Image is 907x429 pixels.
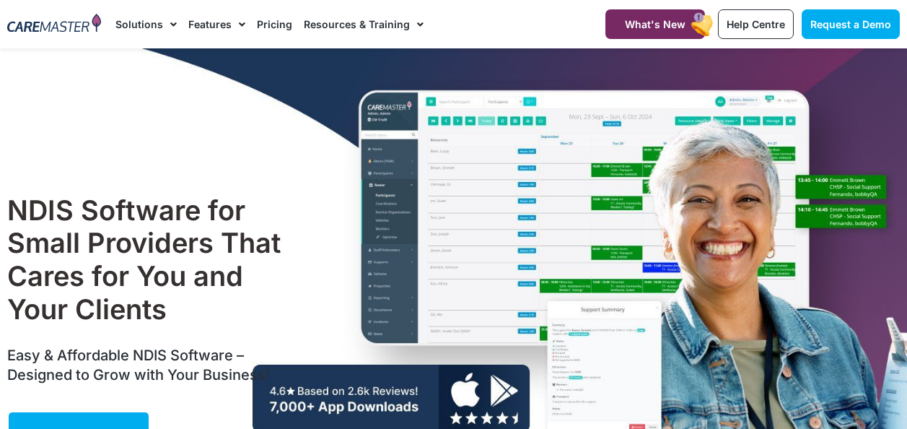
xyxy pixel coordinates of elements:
h1: NDIS Software for Small Providers That Cares for You and Your Clients [7,194,310,326]
span: Request a Demo [810,18,891,30]
span: Easy & Affordable NDIS Software – Designed to Grow with Your Business! [7,347,270,383]
span: What's New [625,18,685,30]
a: Request a Demo [802,9,900,39]
span: Help Centre [727,18,785,30]
a: Help Centre [718,9,794,39]
img: CareMaster Logo [7,14,101,35]
a: What's New [605,9,705,39]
